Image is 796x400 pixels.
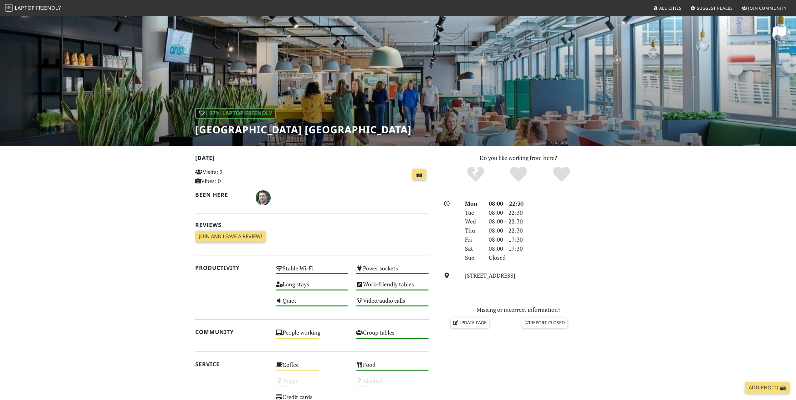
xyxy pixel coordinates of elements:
h1: [GEOGRAPHIC_DATA] [GEOGRAPHIC_DATA] [195,124,411,136]
div: Tue [461,208,485,217]
div: 08:00 – 22:30 [485,226,605,235]
div: 08:00 – 22:30 [485,199,605,208]
span: Join Community [748,5,787,11]
div: Video/audio calls [352,295,432,311]
h2: Reviews [195,222,429,228]
div: Alcohol [352,376,432,392]
div: 08:00 – 22:30 [485,217,605,226]
span: Ahmet Baysa [256,193,271,201]
div: | 97% Laptop Friendly [195,108,276,119]
img: 1797-ahmet.jpg [256,190,271,205]
a: All Cities [651,3,684,14]
div: Fri [461,235,485,244]
a: [STREET_ADDRESS] [465,272,515,279]
div: Sat [461,244,485,253]
div: No [454,166,497,183]
p: Visits: 2 Vibes: 0 [195,167,268,186]
div: 08:00 – 17:30 [485,235,605,244]
a: Update page [451,318,489,327]
div: Closed [485,253,605,262]
a: Report closed [522,318,567,327]
span: Suggest Places [697,5,733,11]
a: Join and leave a review! [195,231,266,243]
img: LaptopFriendly [5,4,13,12]
div: Stable Wi-Fi [272,263,352,279]
div: 08:00 – 17:30 [485,244,605,253]
div: Food [352,360,432,376]
div: Yes [497,166,540,183]
h2: [DATE] [195,155,429,164]
a: Suggest Places [688,3,736,14]
span: All Cities [659,5,681,11]
p: Missing or incorrect information? [436,305,601,314]
div: Definitely! [540,166,583,183]
div: People working [272,327,352,343]
div: 08:00 – 22:30 [485,208,605,217]
a: Add Photo 📸 [745,382,790,394]
h2: Community [195,329,268,335]
div: Quiet [272,295,352,311]
div: Thu [461,226,485,235]
div: Power sockets [352,263,432,279]
div: Long stays [272,279,352,295]
div: Group tables [352,327,432,343]
span: Laptop [15,4,35,11]
a: 📸 [412,169,426,181]
p: Do you like working from here? [436,153,601,162]
h2: Been here [195,192,248,198]
div: Mon [461,199,485,208]
a: LaptopFriendly LaptopFriendly [5,3,61,14]
div: Work-friendly tables [352,279,432,295]
div: Veggie [272,376,352,392]
h2: Service [195,361,268,367]
a: Join Community [739,3,789,14]
div: Coffee [272,360,352,376]
div: Wed [461,217,485,226]
h2: Productivity [195,264,268,271]
div: Sun [461,253,485,262]
span: Friendly [36,4,61,11]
